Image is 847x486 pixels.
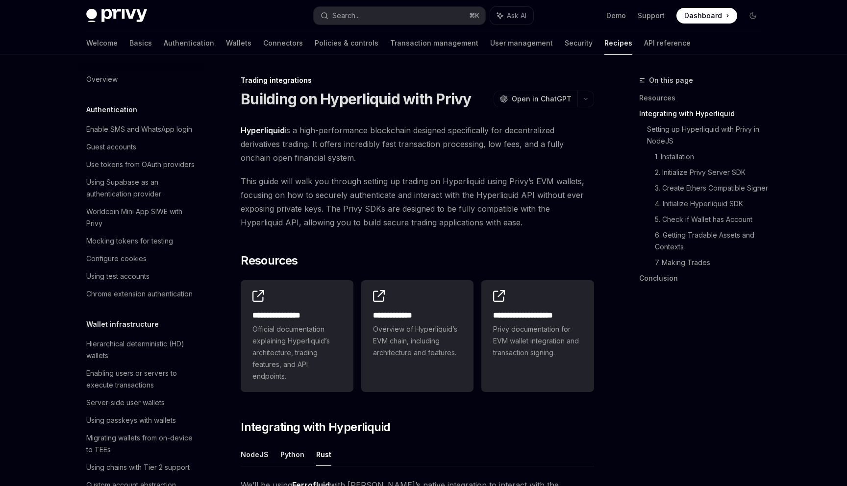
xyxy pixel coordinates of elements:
button: Ask AI [490,7,533,24]
div: Using test accounts [86,270,149,282]
a: Basics [129,31,152,55]
a: Worldcoin Mini App SIWE with Privy [78,203,204,232]
a: Using chains with Tier 2 support [78,459,204,476]
a: Using Supabase as an authentication provider [78,173,204,203]
h1: Building on Hyperliquid with Privy [241,90,472,108]
a: 2. Initialize Privy Server SDK [655,165,769,180]
a: 6. Getting Tradable Assets and Contexts [655,227,769,255]
span: ⌘ K [469,12,479,20]
div: Using chains with Tier 2 support [86,462,190,473]
div: Using passkeys with wallets [86,414,176,426]
div: Trading integrations [241,75,594,85]
a: 4. Initialize Hyperliquid SDK [655,196,769,212]
a: Setting up Hyperliquid with Privy in NodeJS [647,121,769,149]
a: Chrome extension authentication [78,285,204,303]
a: Mocking tokens for testing [78,232,204,250]
a: Enable SMS and WhatsApp login [78,121,204,138]
span: is a high-performance blockchain designed specifically for decentralized derivatives trading. It ... [241,123,594,165]
div: Using Supabase as an authentication provider [86,176,198,200]
a: Demo [606,11,626,21]
div: Search... [332,10,360,22]
div: Enable SMS and WhatsApp login [86,123,192,135]
span: This guide will walk you through setting up trading on Hyperliquid using Privy’s EVM wallets, foc... [241,174,594,229]
button: Python [280,443,304,466]
a: Overview [78,71,204,88]
h5: Wallet infrastructure [86,318,159,330]
span: Integrating with Hyperliquid [241,419,390,435]
span: Overview of Hyperliquid’s EVM chain, including architecture and features. [373,323,462,359]
a: Support [638,11,665,21]
div: Mocking tokens for testing [86,235,173,247]
a: Hierarchical deterministic (HD) wallets [78,335,204,364]
a: Recipes [604,31,632,55]
a: Migrating wallets from on-device to TEEs [78,429,204,459]
h5: Authentication [86,104,137,116]
a: **** **** **** *****Privy documentation for EVM wallet integration and transaction signing. [481,280,594,392]
a: Using test accounts [78,267,204,285]
a: 1. Installation [655,149,769,165]
a: 5. Check if Wallet has Account [655,212,769,227]
div: Hierarchical deterministic (HD) wallets [86,338,198,362]
button: Toggle dark mode [745,8,761,24]
a: Dashboard [676,8,737,24]
div: Migrating wallets from on-device to TEEs [86,432,198,456]
div: Enabling users or servers to execute transactions [86,367,198,391]
button: Search...⌘K [314,7,485,24]
div: Configure cookies [86,253,147,265]
a: Resources [639,90,769,106]
a: Authentication [164,31,214,55]
a: Integrating with Hyperliquid [639,106,769,121]
a: Server-side user wallets [78,394,204,412]
a: API reference [644,31,691,55]
a: 3. Create Ethers Compatible Signer [655,180,769,196]
a: Wallets [226,31,251,55]
div: Guest accounts [86,141,136,153]
div: Worldcoin Mini App SIWE with Privy [86,206,198,229]
a: Using passkeys with wallets [78,412,204,429]
img: dark logo [86,9,147,23]
a: Guest accounts [78,138,204,156]
div: Chrome extension authentication [86,288,193,300]
a: Transaction management [390,31,478,55]
a: **** **** ***Overview of Hyperliquid’s EVM chain, including architecture and features. [361,280,474,392]
a: User management [490,31,553,55]
span: On this page [649,74,693,86]
a: 7. Making Trades [655,255,769,270]
a: Enabling users or servers to execute transactions [78,364,204,394]
a: Policies & controls [315,31,378,55]
a: Conclusion [639,270,769,286]
a: Security [565,31,593,55]
a: **** **** **** *Official documentation explaining Hyperliquid’s architecture, trading features, a... [241,280,353,392]
span: Open in ChatGPT [512,94,572,104]
button: Rust [316,443,331,466]
span: Privy documentation for EVM wallet integration and transaction signing. [493,323,582,359]
span: Ask AI [507,11,526,21]
div: Overview [86,73,118,85]
div: Server-side user wallets [86,397,165,409]
button: Open in ChatGPT [494,91,577,107]
span: Resources [241,253,298,268]
button: NodeJS [241,443,269,466]
a: Welcome [86,31,118,55]
a: Use tokens from OAuth providers [78,156,204,173]
a: Hyperliquid [241,125,285,136]
a: Connectors [263,31,303,55]
span: Dashboard [684,11,722,21]
a: Configure cookies [78,250,204,267]
div: Use tokens from OAuth providers [86,159,195,170]
span: Official documentation explaining Hyperliquid’s architecture, trading features, and API endpoints. [252,323,342,382]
